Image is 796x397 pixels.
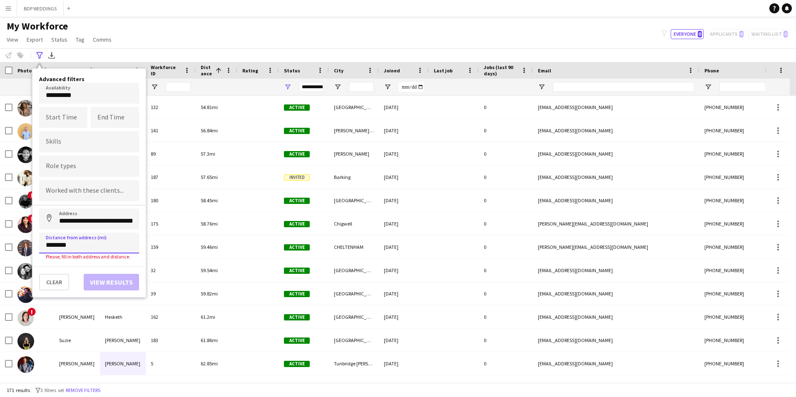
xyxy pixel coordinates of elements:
[17,0,64,17] button: BDP WEDDINGS
[17,356,34,373] img: David Burke
[379,166,429,189] div: [DATE]
[479,166,533,189] div: 0
[479,329,533,352] div: 0
[329,142,379,165] div: [PERSON_NAME]
[533,189,699,212] div: [EMAIL_ADDRESS][DOMAIN_NAME]
[201,174,218,180] span: 57.65mi
[146,259,196,282] div: 32
[100,352,146,375] div: [PERSON_NAME]
[379,329,429,352] div: [DATE]
[379,259,429,282] div: [DATE]
[349,82,374,92] input: City Filter Input
[704,67,719,74] span: Phone
[284,361,310,367] span: Active
[479,352,533,375] div: 0
[479,212,533,235] div: 0
[3,34,22,45] a: View
[698,31,702,37] span: 0
[146,329,196,352] div: 183
[146,236,196,258] div: 159
[201,337,218,343] span: 61.86mi
[329,189,379,212] div: [GEOGRAPHIC_DATA]
[479,119,533,142] div: 0
[201,314,215,320] span: 61.2mi
[17,146,34,163] img: Jack Clegg
[146,352,196,375] div: 5
[671,29,704,39] button: Everyone0
[479,305,533,328] div: 0
[146,142,196,165] div: 89
[146,96,196,119] div: 132
[27,308,36,316] span: !
[329,236,379,258] div: CHELTENHAM
[59,67,85,74] span: First Name
[201,290,218,297] span: 59.82mi
[384,67,400,74] span: Joined
[538,83,545,91] button: Open Filter Menu
[379,119,429,142] div: [DATE]
[201,197,218,203] span: 58.45mi
[201,267,218,273] span: 59.54mi
[329,352,379,375] div: Tunbridge [PERSON_NAME]
[105,67,129,74] span: Last Name
[54,352,100,375] div: [PERSON_NAME]
[284,83,291,91] button: Open Filter Menu
[329,166,379,189] div: Barking
[201,127,218,134] span: 56.84mi
[39,253,139,260] div: Please, fill in both address and distance.
[39,274,69,290] button: Clear
[533,212,699,235] div: [PERSON_NAME][EMAIL_ADDRESS][DOMAIN_NAME]
[329,96,379,119] div: [GEOGRAPHIC_DATA]
[479,96,533,119] div: 0
[284,198,310,204] span: Active
[100,305,146,328] div: Hesketh
[151,64,181,77] span: Workforce ID
[90,34,115,45] a: Comms
[284,151,310,157] span: Active
[64,386,102,395] button: Remove filters
[329,119,379,142] div: [PERSON_NAME][GEOGRAPHIC_DATA]
[72,34,88,45] a: Tag
[704,83,712,91] button: Open Filter Menu
[329,212,379,235] div: Chigwell
[48,34,71,45] a: Status
[379,282,429,305] div: [DATE]
[17,123,34,140] img: Chris McKenna
[334,83,341,91] button: Open Filter Menu
[533,236,699,258] div: [PERSON_NAME][EMAIL_ADDRESS][DOMAIN_NAME]
[27,191,36,199] span: !
[47,50,57,60] app-action-btn: Export XLSX
[54,305,100,328] div: [PERSON_NAME]
[284,221,310,227] span: Active
[17,263,34,280] img: Jack Hewett
[479,189,533,212] div: 0
[201,221,218,227] span: 58.76mi
[7,20,68,32] span: My Workforce
[479,259,533,282] div: 0
[17,310,34,326] img: Nicola Hesketh
[533,305,699,328] div: [EMAIL_ADDRESS][DOMAIN_NAME]
[484,64,518,77] span: Jobs (last 90 days)
[284,104,310,111] span: Active
[379,352,429,375] div: [DATE]
[379,236,429,258] div: [DATE]
[242,67,258,74] span: Rating
[17,193,34,210] img: kurtis henry
[533,329,699,352] div: [EMAIL_ADDRESS][DOMAIN_NAME]
[284,268,310,274] span: Active
[17,286,34,303] img: Hardik Gaurav
[399,82,424,92] input: Joined Filter Input
[533,96,699,119] div: [EMAIL_ADDRESS][DOMAIN_NAME]
[93,36,112,43] span: Comms
[533,119,699,142] div: [EMAIL_ADDRESS][DOMAIN_NAME]
[40,387,64,393] span: 3 filters set
[329,329,379,352] div: [GEOGRAPHIC_DATA]
[100,329,146,352] div: [PERSON_NAME]
[329,305,379,328] div: [GEOGRAPHIC_DATA]
[329,282,379,305] div: [GEOGRAPHIC_DATA]
[379,189,429,212] div: [DATE]
[284,174,310,181] span: Invited
[479,236,533,258] div: 0
[201,64,212,77] span: Distance
[379,142,429,165] div: [DATE]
